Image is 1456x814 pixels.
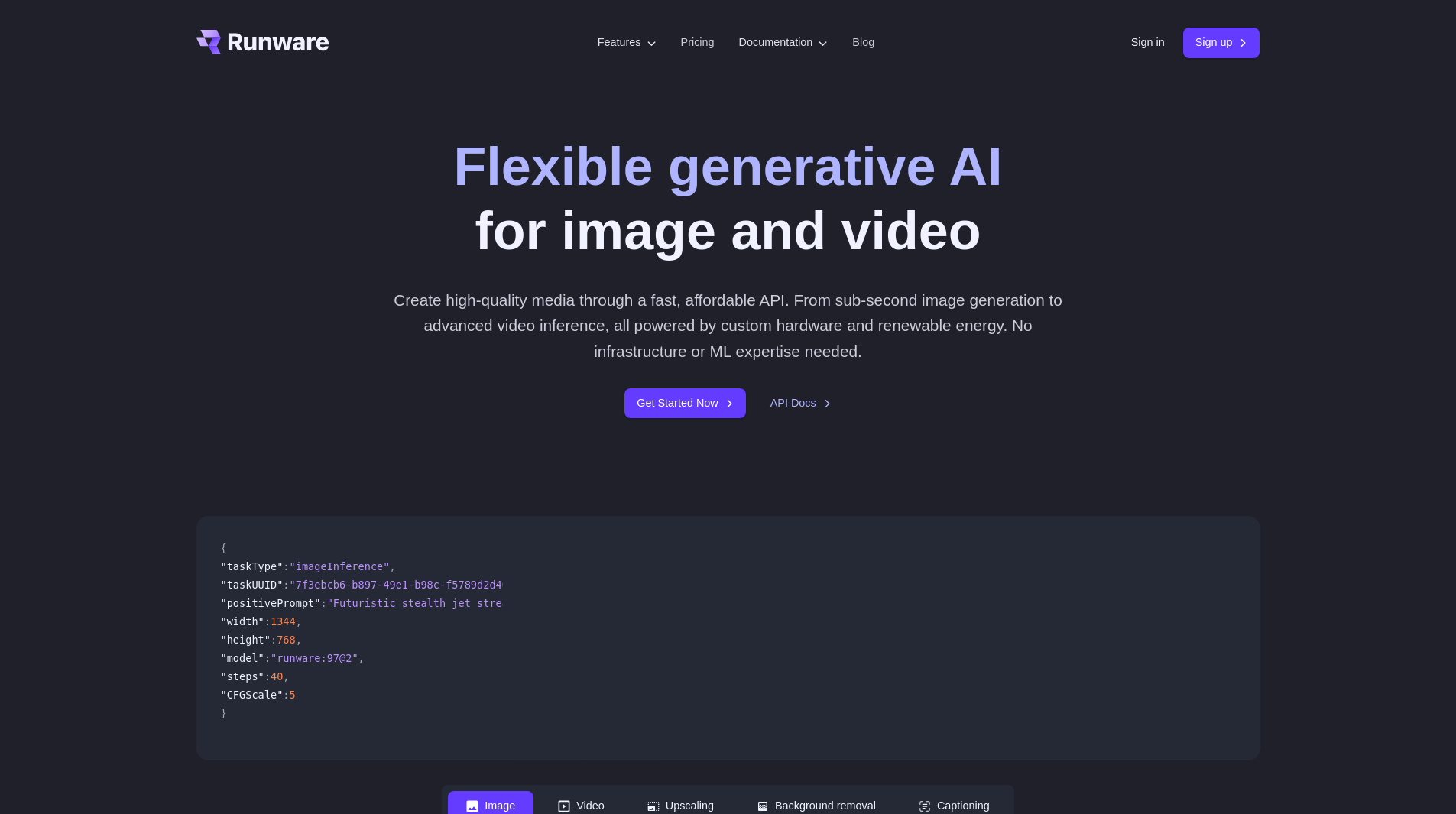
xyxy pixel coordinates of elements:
a: Pricing [681,34,715,51]
span: } [221,707,227,719]
span: , [389,560,395,572]
span: "width" [221,615,264,628]
a: Sign up [1183,28,1260,57]
span: "model" [221,652,264,664]
span: "steps" [221,670,264,683]
span: "positivePrompt" [221,597,321,609]
span: 40 [271,670,283,683]
span: : [320,597,326,609]
span: "taskType" [221,560,284,572]
span: "CFGScale" [221,689,284,701]
a: Go to / [196,30,329,54]
span: "Futuristic stealth jet streaking through a neon-lit cityscape with glowing purple exhaust" [327,597,897,609]
span: : [271,634,277,646]
span: { [221,542,227,554]
label: Documentation [739,34,829,51]
span: "runware:97@2" [271,652,358,664]
span: "7f3ebcb6-b897-49e1-b98c-f5789d2d40d7" [290,579,527,591]
h1: for image and video [453,135,1002,263]
span: "height" [221,634,271,646]
a: Sign in [1131,34,1165,51]
p: Create high-quality media through a fast, affordable API. From sub-second image generation to adv... [388,287,1068,364]
span: "imageInference" [290,560,390,572]
span: : [283,579,289,591]
label: Features [598,34,657,51]
span: 768 [277,634,296,646]
span: : [264,615,271,628]
span: , [296,634,302,646]
span: 5 [290,689,296,701]
span: 1344 [271,615,296,628]
a: Blog [852,34,874,51]
strong: Flexible generative AI [453,137,1002,196]
span: : [283,689,289,701]
span: , [283,670,289,683]
span: : [264,652,271,664]
span: "taskUUID" [221,579,284,591]
span: , [296,615,302,628]
span: : [283,560,289,572]
a: API Docs [770,394,832,412]
span: : [264,670,271,683]
a: Get Started Now [624,388,745,418]
span: , [358,652,365,664]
